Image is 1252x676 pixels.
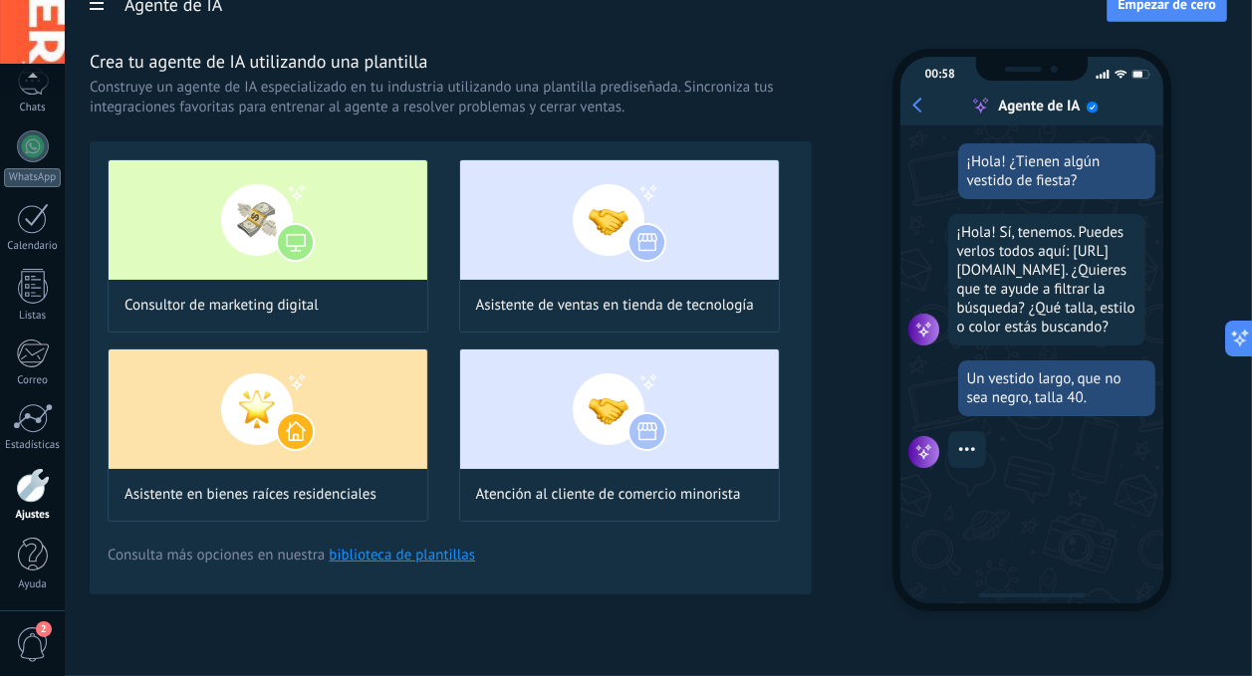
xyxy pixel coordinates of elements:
[109,349,427,469] img: Asistente en bienes raíces residenciales
[925,67,955,82] div: 00:58
[4,578,62,591] div: Ayuda
[4,374,62,387] div: Correo
[948,214,1145,345] div: ¡Hola! Sí, tenemos. Puedes verlos todos aquí: [URL][DOMAIN_NAME]. ¿Quieres que te ayude a filtrar...
[125,296,319,316] span: Consultor de marketing digital
[460,349,779,469] img: Atención al cliente de comercio minorista
[460,160,779,280] img: Asistente de ventas en tienda de tecnología
[998,97,1080,115] div: Agente de IA
[476,485,741,505] span: Atención al cliente de comercio minorista
[36,621,52,637] span: 2
[329,546,475,564] a: biblioteca de plantillas
[4,102,62,114] div: Chats
[4,240,62,253] div: Calendario
[4,310,62,323] div: Listas
[109,160,427,280] img: Consultor de marketing digital
[90,78,812,117] span: Construye un agente de IA especializado en tu industria utilizando una plantilla prediseñada. Sin...
[108,546,475,564] span: Consulta más opciones en nuestra
[958,143,1155,199] div: ¡Hola! ¿Tienen algún vestido de fiesta?
[4,509,62,522] div: Ajustes
[4,439,62,452] div: Estadísticas
[908,314,940,345] img: agent icon
[125,485,376,505] span: Asistente en bienes raíces residenciales
[958,360,1155,416] div: Un vestido largo, que no sea negro, talla 40.
[4,168,61,187] div: WhatsApp
[476,296,754,316] span: Asistente de ventas en tienda de tecnología
[908,436,940,468] img: agent icon
[90,49,812,74] h3: Crea tu agente de IA utilizando una plantilla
